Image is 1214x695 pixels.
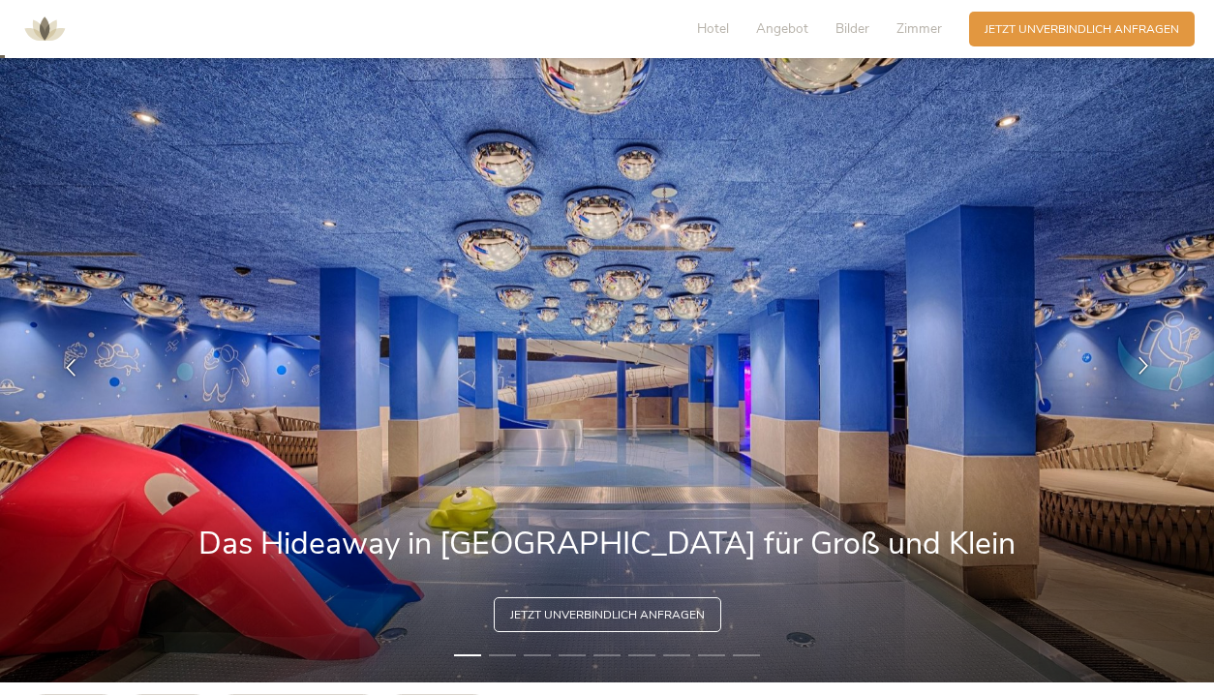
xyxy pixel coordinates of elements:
span: Jetzt unverbindlich anfragen [985,21,1179,38]
span: Bilder [835,19,869,38]
span: Angebot [756,19,808,38]
span: Jetzt unverbindlich anfragen [510,607,705,623]
span: Hotel [697,19,729,38]
span: Zimmer [896,19,942,38]
a: AMONTI & LUNARIS Wellnessresort [15,23,74,34]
